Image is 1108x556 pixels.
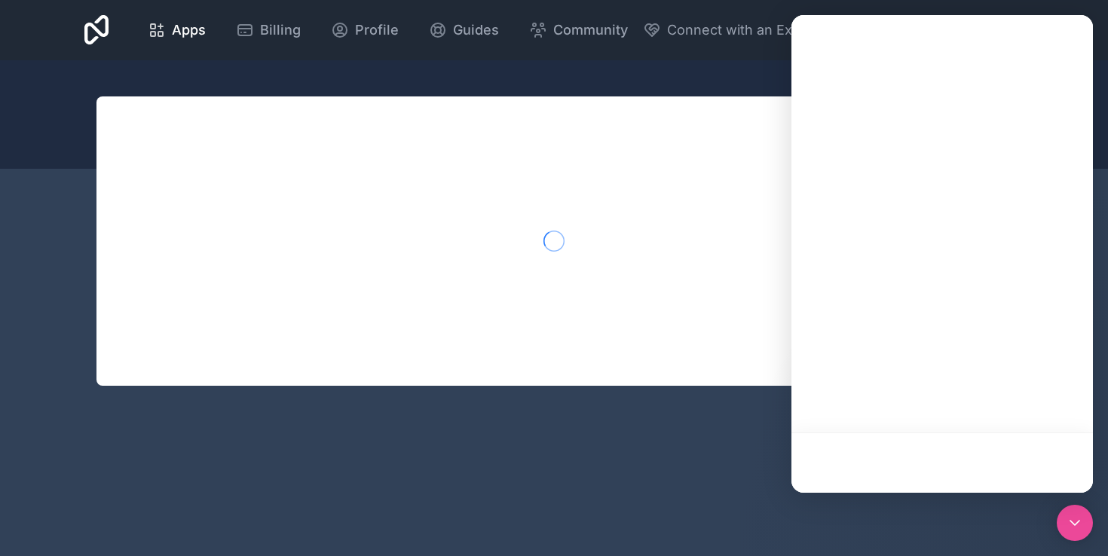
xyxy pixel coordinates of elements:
[355,20,399,41] span: Profile
[136,14,218,47] a: Apps
[453,20,499,41] span: Guides
[224,14,313,47] a: Billing
[517,14,640,47] a: Community
[172,20,206,41] span: Apps
[667,20,819,41] span: Connect with an Expert
[1057,505,1093,541] div: Open Intercom Messenger
[643,20,819,41] button: Connect with an Expert
[260,20,301,41] span: Billing
[553,20,628,41] span: Community
[417,14,511,47] a: Guides
[319,14,411,47] a: Profile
